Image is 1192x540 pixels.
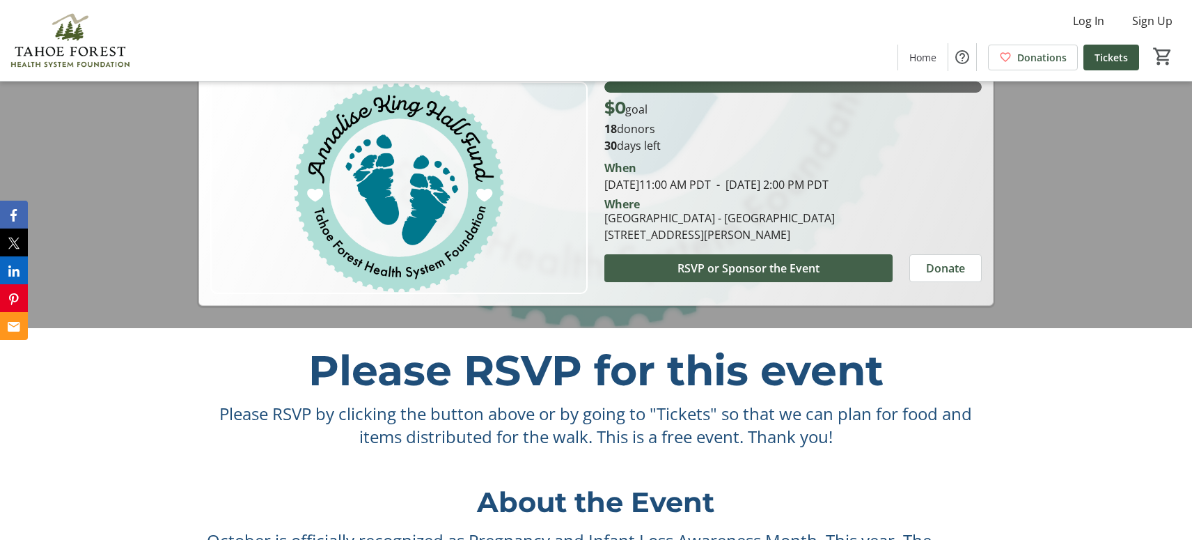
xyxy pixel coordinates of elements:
span: RSVP or Sponsor the Event [677,260,819,277]
span: [DATE] 11:00 AM PDT [604,177,711,192]
span: [DATE] 2:00 PM PDT [711,177,829,192]
div: Where [604,199,640,210]
div: [GEOGRAPHIC_DATA] - [GEOGRAPHIC_DATA] [604,210,835,226]
span: 30 [604,138,617,153]
button: RSVP or Sponsor the Event [604,254,893,282]
span: Sign Up [1132,13,1173,29]
button: Log In [1062,10,1115,32]
a: Tickets [1083,45,1139,70]
span: Please RSVP for this event [308,345,884,396]
div: 100% of fundraising goal reached [604,82,982,93]
div: [STREET_ADDRESS][PERSON_NAME] [604,226,835,243]
div: When [604,160,636,176]
span: Tickets [1095,50,1128,65]
a: Home [898,45,948,70]
img: Tahoe Forest Health System Foundation's Logo [8,6,132,75]
span: Home [909,50,936,65]
p: goal [604,95,648,121]
span: Donate [926,260,965,277]
span: Please RSVP by clicking the button above or by going to "Tickets" so that we can plan for food an... [219,402,972,448]
button: Help [948,43,976,71]
span: About the Event [477,485,714,519]
b: 18 [604,121,617,137]
img: Campaign CTA Media Photo [210,82,588,294]
button: Donate [909,254,982,282]
p: donors [604,121,982,137]
span: - [711,177,726,192]
p: days left [604,137,982,154]
a: Donations [988,45,1078,70]
span: Donations [1017,50,1067,65]
span: Log In [1073,13,1104,29]
span: $0 [604,98,625,118]
button: Cart [1150,44,1175,69]
button: Sign Up [1121,10,1184,32]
